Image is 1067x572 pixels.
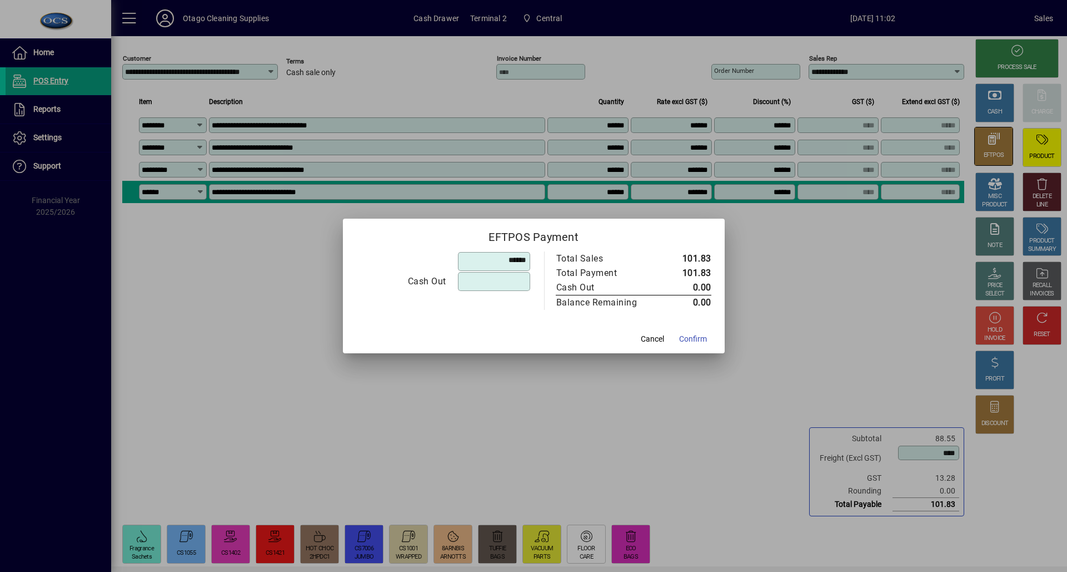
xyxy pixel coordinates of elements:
[556,281,650,294] div: Cash Out
[556,296,650,309] div: Balance Remaining
[661,280,711,295] td: 0.00
[675,329,711,349] button: Confirm
[556,266,661,280] td: Total Payment
[661,266,711,280] td: 101.83
[343,219,725,251] h2: EFTPOS Payment
[556,252,661,266] td: Total Sales
[357,275,446,288] div: Cash Out
[661,295,711,310] td: 0.00
[661,252,711,266] td: 101.83
[635,329,670,349] button: Cancel
[641,333,664,345] span: Cancel
[679,333,707,345] span: Confirm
